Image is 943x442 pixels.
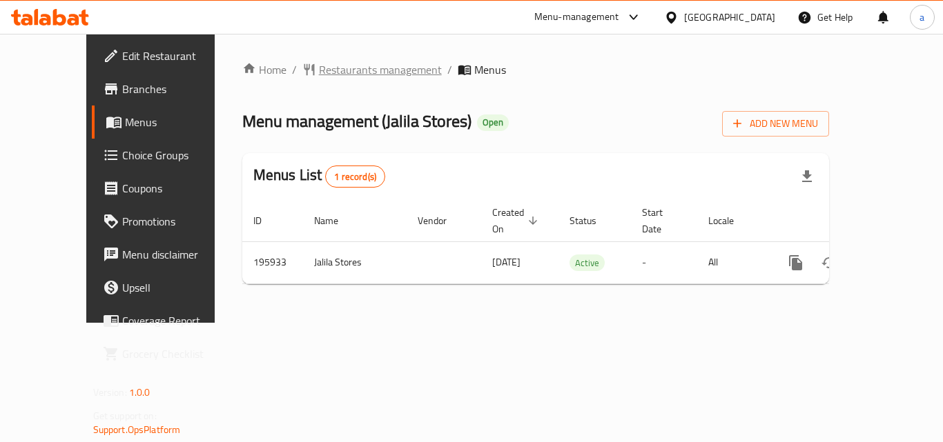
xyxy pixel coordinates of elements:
[302,61,442,78] a: Restaurants management
[122,81,233,97] span: Branches
[779,246,813,279] button: more
[242,200,923,284] table: enhanced table
[253,212,280,229] span: ID
[768,200,923,242] th: Actions
[708,212,752,229] span: Locale
[92,238,244,271] a: Menu disclaimer
[697,241,768,283] td: All
[122,312,233,329] span: Coverage Report
[92,337,244,370] a: Grocery Checklist
[722,111,829,137] button: Add New Menu
[447,61,452,78] li: /
[92,106,244,139] a: Menus
[474,61,506,78] span: Menus
[129,383,150,401] span: 1.0.0
[570,212,614,229] span: Status
[122,180,233,197] span: Coupons
[319,61,442,78] span: Restaurants management
[125,114,233,130] span: Menus
[534,9,619,26] div: Menu-management
[292,61,297,78] li: /
[790,160,824,193] div: Export file
[92,205,244,238] a: Promotions
[122,345,233,362] span: Grocery Checklist
[92,39,244,72] a: Edit Restaurant
[122,213,233,230] span: Promotions
[314,212,356,229] span: Name
[242,106,471,137] span: Menu management ( Jalila Stores )
[492,204,542,237] span: Created On
[122,279,233,296] span: Upsell
[477,117,509,128] span: Open
[570,255,605,271] span: Active
[303,241,407,283] td: Jalila Stores
[242,61,830,78] nav: breadcrumb
[93,421,181,439] a: Support.OpsPlatform
[93,383,127,401] span: Version:
[93,407,157,425] span: Get support on:
[733,115,818,132] span: Add New Menu
[813,246,846,279] button: Change Status
[684,10,775,25] div: [GEOGRAPHIC_DATA]
[92,72,244,106] a: Branches
[92,172,244,205] a: Coupons
[418,212,465,229] span: Vendor
[920,10,924,25] span: a
[492,253,521,271] span: [DATE]
[325,165,385,188] div: Total records count
[326,170,385,183] span: 1 record(s)
[122,48,233,64] span: Edit Restaurant
[92,271,244,304] a: Upsell
[122,147,233,163] span: Choice Groups
[242,241,303,283] td: 195933
[242,61,286,78] a: Home
[631,241,697,283] td: -
[642,204,681,237] span: Start Date
[92,304,244,337] a: Coverage Report
[477,114,509,131] div: Open
[92,139,244,172] a: Choice Groups
[253,165,385,188] h2: Menus List
[122,246,233,263] span: Menu disclaimer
